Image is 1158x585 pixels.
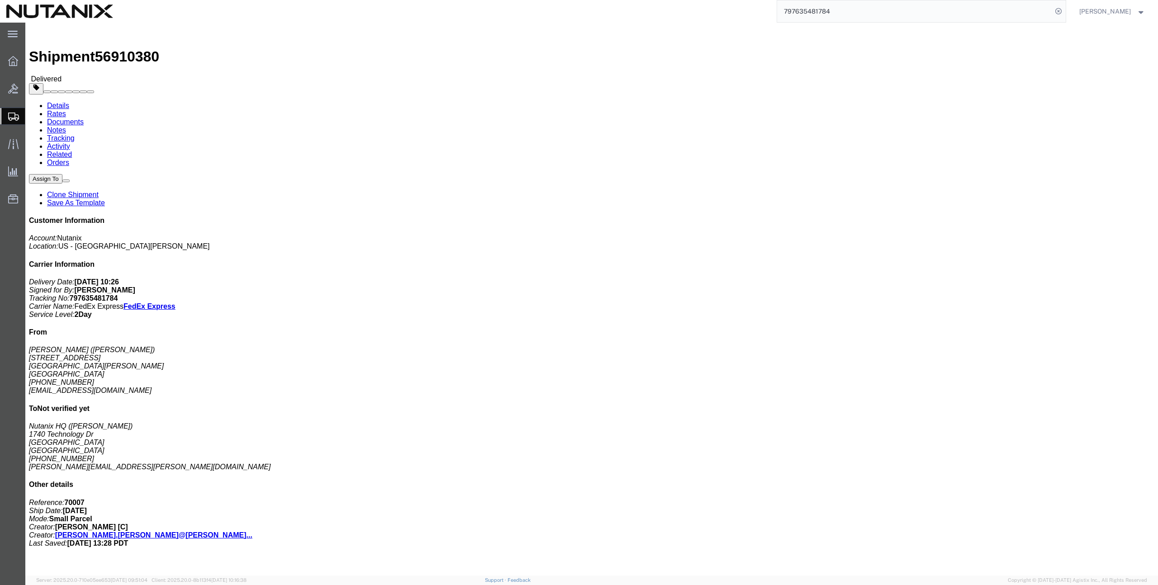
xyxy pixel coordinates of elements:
span: Server: 2025.20.0-710e05ee653 [36,577,147,583]
input: Search for shipment number, reference number [777,0,1052,22]
span: [DATE] 09:51:04 [111,577,147,583]
a: Feedback [508,577,531,583]
button: [PERSON_NAME] [1079,6,1146,17]
span: Copyright © [DATE]-[DATE] Agistix Inc., All Rights Reserved [1008,576,1147,584]
iframe: FS Legacy Container [25,23,1158,576]
a: Support [485,577,508,583]
img: logo [6,5,113,18]
span: Client: 2025.20.0-8b113f4 [152,577,247,583]
span: Aanand Dave [1079,6,1131,16]
span: [DATE] 10:16:38 [211,577,247,583]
